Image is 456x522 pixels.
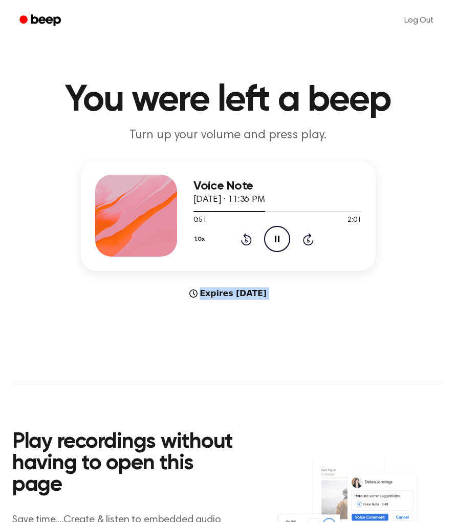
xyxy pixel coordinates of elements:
a: Log Out [394,8,444,33]
h2: Play recordings without having to open this page [12,431,235,496]
a: Beep [12,11,70,31]
div: Expires [DATE] [81,287,376,300]
span: [DATE] · 11:36 PM [193,195,265,204]
span: 2:01 [348,215,361,226]
h3: Voice Note [193,179,361,193]
p: Turn up your volume and press play. [32,127,425,144]
h1: You were left a beep [12,82,444,119]
button: 1.0x [193,231,209,248]
span: 0:51 [193,215,207,226]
